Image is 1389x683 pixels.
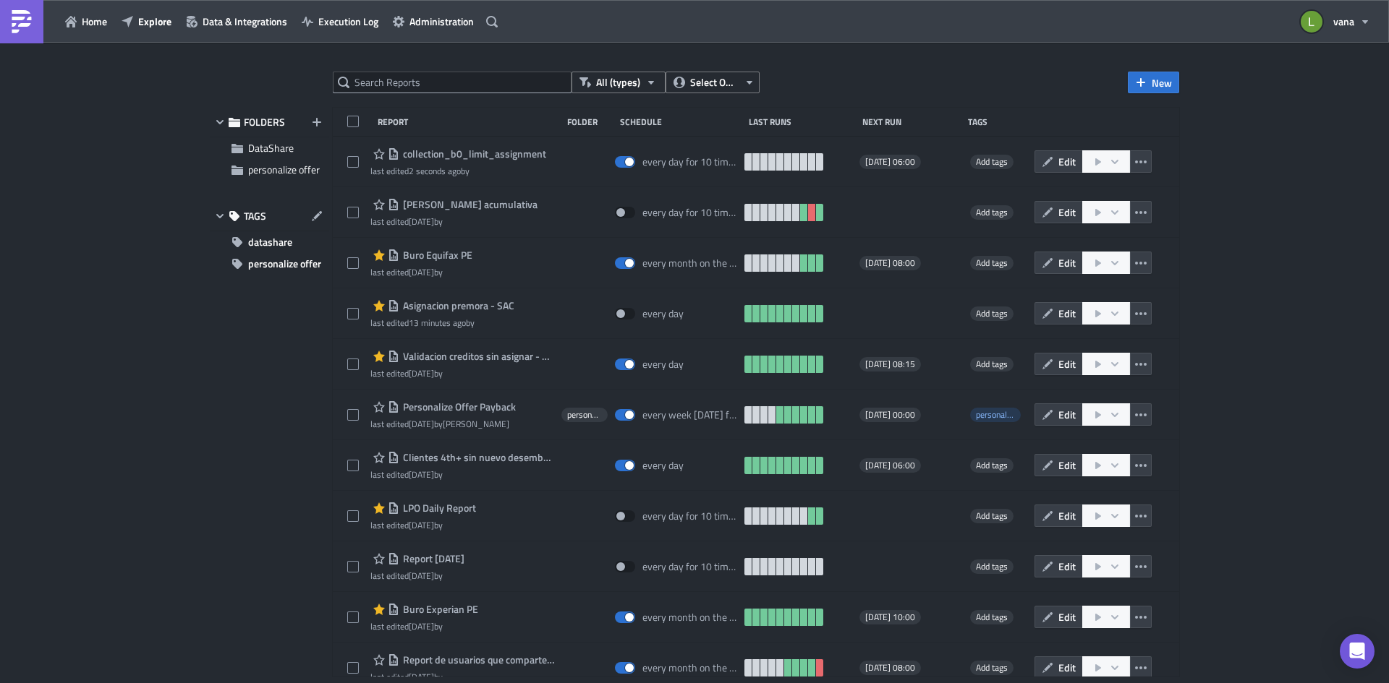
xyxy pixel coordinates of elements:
time: 2025-08-29T13:47:08Z [409,215,434,228]
div: every day [642,459,684,472]
button: New [1128,72,1179,93]
span: Edit [1058,154,1076,169]
time: 2025-09-02T23:40:42Z [409,164,461,178]
img: PushMetrics [10,10,33,33]
span: FOLDERS [244,116,285,129]
div: last edited by [370,216,538,227]
span: Edit [1058,660,1076,675]
span: Add tags [976,509,1008,523]
span: Explore [138,14,171,29]
span: [DATE] 00:00 [865,409,915,421]
div: last edited by [370,671,554,682]
span: personalize offer [567,409,602,421]
span: personalize offer [248,253,321,275]
span: Add tags [976,256,1008,270]
img: Avatar [1299,9,1324,34]
div: last edited by [370,267,472,278]
button: Edit [1035,555,1083,577]
div: Tags [968,116,1029,127]
span: Select Owner [690,74,739,90]
span: Edit [1058,255,1076,270]
span: Add tags [976,610,1008,624]
button: datashare [210,231,329,253]
div: every day [642,358,684,371]
span: Add tags [970,458,1014,473]
div: every day for 10 times [642,206,738,219]
span: personalize offer [970,408,1021,422]
span: Add tags [970,661,1014,675]
span: Add tags [976,155,1008,168]
div: last edited by [370,570,464,581]
div: Report [378,116,560,127]
a: Data & Integrations [179,10,294,33]
span: Edit [1058,508,1076,523]
span: datashare [248,231,292,253]
span: Buro Experian PE [399,603,478,616]
span: personalize offer [976,408,1037,421]
span: [DATE] 08:00 [865,662,915,674]
span: Clientes 4th+ sin nuevo desembolso en 4 días [399,451,554,464]
button: Edit [1035,656,1083,679]
div: last edited by [370,166,546,176]
time: 2025-07-31T14:05:07Z [409,468,434,481]
a: Home [58,10,114,33]
span: [DATE] 08:00 [865,257,915,269]
div: every day for 10 times [642,510,738,523]
span: Add tags [976,306,1008,320]
time: 2025-09-02T23:28:13Z [409,316,466,330]
span: Report de usuarios que comparten 4 ad_id [399,653,554,666]
button: Edit [1035,150,1083,173]
div: last edited by [370,469,554,480]
span: Add tags [970,509,1014,523]
span: [DATE] 06:00 [865,460,915,471]
button: Edit [1035,606,1083,628]
div: last edited by [PERSON_NAME] [370,418,516,429]
span: New [1152,75,1172,90]
button: Edit [1035,504,1083,527]
button: All (types) [572,72,666,93]
span: Add tags [970,306,1014,321]
span: Report 2025-07-23 [399,552,464,565]
span: Validacion creditos sin asignar - SAC [399,350,554,363]
span: Asignacion premora - SAC [399,299,514,312]
span: All (types) [596,74,640,90]
div: every day for 10 times [642,560,738,573]
span: Edit [1058,458,1076,473]
span: Add tags [976,559,1008,573]
span: Add tags [970,357,1014,371]
button: Explore [114,10,179,33]
span: Add tags [970,205,1014,220]
span: Edit [1058,559,1076,574]
span: TAGS [244,210,266,223]
button: Select Owner [666,72,760,93]
button: vana [1292,6,1378,38]
span: personalize offer [248,162,320,177]
span: [DATE] 10:00 [865,611,915,623]
span: Edit [1058,609,1076,624]
span: Add tags [970,256,1014,270]
time: 2025-07-28T17:22:03Z [409,417,434,431]
button: personalize offer [210,253,329,275]
span: DataShare [248,140,294,155]
span: Add tags [976,458,1008,472]
span: vana [1333,14,1354,29]
div: Open Intercom Messenger [1340,634,1375,669]
button: Edit [1035,201,1083,223]
div: every day for 10 times [642,155,738,168]
span: Edit [1058,205,1076,220]
span: LPO Daily Report [399,502,476,515]
span: Cartera acumulativa [399,198,538,211]
span: Edit [1058,356,1076,371]
button: Edit [1035,454,1083,476]
time: 2025-07-23T20:05:08Z [409,518,434,532]
span: [DATE] 06:00 [865,156,915,168]
div: every month on the 1st [642,661,738,674]
span: Add tags [976,661,1008,674]
div: last edited by [370,621,478,632]
button: Edit [1035,353,1083,375]
button: Edit [1035,302,1083,325]
span: Data & Integrations [203,14,287,29]
span: Edit [1058,407,1076,422]
div: Schedule [620,116,742,127]
button: Edit [1035,252,1083,274]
